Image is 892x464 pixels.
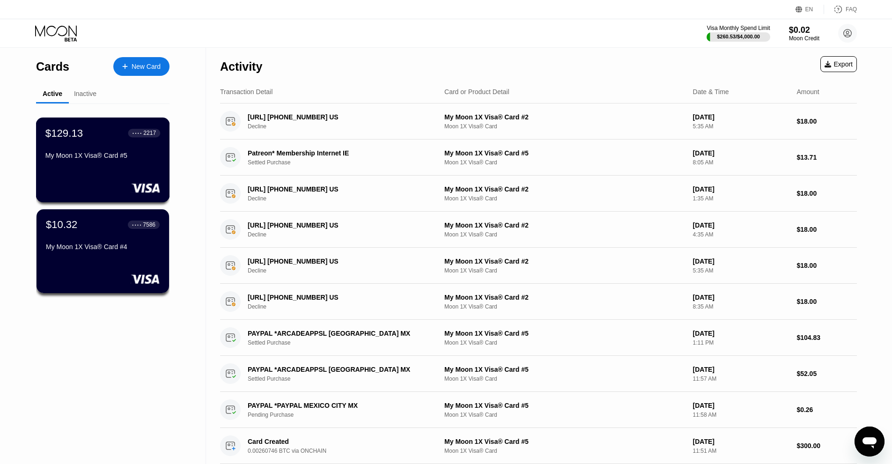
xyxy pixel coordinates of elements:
div: [URL] [PHONE_NUMBER] USDeclineMy Moon 1X Visa® Card #2Moon 1X Visa® Card[DATE]8:35 AM$18.00 [220,284,857,320]
div: [DATE] [693,330,789,337]
div: My Moon 1X Visa® Card #5 [444,149,686,157]
div: Export [820,56,857,72]
div: [DATE] [693,366,789,373]
div: 4:35 AM [693,231,789,238]
div: PAYPAL *ARCADEAPPSL [GEOGRAPHIC_DATA] MXSettled PurchaseMy Moon 1X Visa® Card #5Moon 1X Visa® Car... [220,320,857,356]
div: 7586 [143,221,155,228]
div: PAYPAL *PAYPAL MEXICO CITY MXPending PurchaseMy Moon 1X Visa® Card #5Moon 1X Visa® Card[DATE]11:5... [220,392,857,428]
div: $10.32 [46,219,77,231]
div: Active [43,90,62,97]
div: [URL] [PHONE_NUMBER] US [248,113,429,121]
div: FAQ [824,5,857,14]
div: Export [825,60,853,68]
div: [URL] [PHONE_NUMBER] US [248,185,429,193]
div: My Moon 1X Visa® Card #5 [444,438,686,445]
div: Amount [796,88,819,96]
div: Transaction Detail [220,88,273,96]
div: Settled Purchase [248,376,443,382]
iframe: Button to launch messaging window [855,427,885,457]
div: Moon 1X Visa® Card [444,123,686,130]
div: [DATE] [693,402,789,409]
div: $0.02 [789,25,819,35]
div: $18.00 [796,262,857,269]
div: PAYPAL *ARCADEAPPSL [GEOGRAPHIC_DATA] MX [248,366,429,373]
div: 1:11 PM [693,339,789,346]
div: My Moon 1X Visa® Card #2 [444,185,686,193]
div: 11:58 AM [693,412,789,418]
div: Moon 1X Visa® Card [444,159,686,166]
div: My Moon 1X Visa® Card #2 [444,258,686,265]
div: 5:35 AM [693,123,789,130]
div: [URL] [PHONE_NUMBER] US [248,258,429,265]
div: EN [805,6,813,13]
div: $104.83 [796,334,857,341]
div: Moon 1X Visa® Card [444,195,686,202]
div: [DATE] [693,438,789,445]
div: My Moon 1X Visa® Card #4 [46,243,160,250]
div: $260.53 / $4,000.00 [717,34,760,39]
div: [URL] [PHONE_NUMBER] USDeclineMy Moon 1X Visa® Card #2Moon 1X Visa® Card[DATE]5:35 AM$18.00 [220,103,857,140]
div: My Moon 1X Visa® Card #2 [444,294,686,301]
div: Decline [248,231,443,238]
div: 8:05 AM [693,159,789,166]
div: My Moon 1X Visa® Card #5 [444,366,686,373]
div: Visa Monthly Spend Limit$260.53/$4,000.00 [707,25,770,42]
div: New Card [132,63,161,71]
div: My Moon 1X Visa® Card #2 [444,221,686,229]
div: PAYPAL *ARCADEAPPSL [GEOGRAPHIC_DATA] MX [248,330,429,337]
div: [URL] [PHONE_NUMBER] USDeclineMy Moon 1X Visa® Card #2Moon 1X Visa® Card[DATE]4:35 AM$18.00 [220,212,857,248]
div: My Moon 1X Visa® Card #2 [444,113,686,121]
div: Decline [248,267,443,274]
div: ● ● ● ● [133,132,142,134]
div: [URL] [PHONE_NUMBER] US [248,294,429,301]
div: PAYPAL *ARCADEAPPSL [GEOGRAPHIC_DATA] MXSettled PurchaseMy Moon 1X Visa® Card #5Moon 1X Visa® Car... [220,356,857,392]
div: $18.00 [796,226,857,233]
div: [URL] [PHONE_NUMBER] USDeclineMy Moon 1X Visa® Card #2Moon 1X Visa® Card[DATE]1:35 AM$18.00 [220,176,857,212]
div: Moon 1X Visa® Card [444,376,686,382]
div: Moon 1X Visa® Card [444,339,686,346]
div: $0.26 [796,406,857,413]
div: Activity [220,60,262,74]
div: New Card [113,57,170,76]
div: Decline [248,303,443,310]
div: $18.00 [796,190,857,197]
div: Pending Purchase [248,412,443,418]
div: 5:35 AM [693,267,789,274]
div: Patreon* Membership Internet IESettled PurchaseMy Moon 1X Visa® Card #5Moon 1X Visa® Card[DATE]8:... [220,140,857,176]
div: Moon Credit [789,35,819,42]
div: [DATE] [693,185,789,193]
div: $18.00 [796,118,857,125]
div: Decline [248,123,443,130]
div: Moon 1X Visa® Card [444,412,686,418]
div: Settled Purchase [248,159,443,166]
div: $129.13● ● ● ●2217My Moon 1X Visa® Card #5 [37,118,169,202]
div: [DATE] [693,258,789,265]
div: Cards [36,60,69,74]
div: My Moon 1X Visa® Card #5 [45,152,160,159]
div: FAQ [846,6,857,13]
div: 0.00260746 BTC via ONCHAIN [248,448,443,454]
div: Card Created [248,438,429,445]
div: 11:57 AM [693,376,789,382]
div: Date & Time [693,88,729,96]
div: Inactive [74,90,96,97]
div: Visa Monthly Spend Limit [707,25,770,31]
div: [DATE] [693,221,789,229]
div: Decline [248,195,443,202]
div: [URL] [PHONE_NUMBER] USDeclineMy Moon 1X Visa® Card #2Moon 1X Visa® Card[DATE]5:35 AM$18.00 [220,248,857,284]
div: [DATE] [693,149,789,157]
div: $129.13 [45,127,83,139]
div: $10.32● ● ● ●7586My Moon 1X Visa® Card #4 [37,209,169,293]
div: 2217 [143,130,156,136]
div: [URL] [PHONE_NUMBER] US [248,221,429,229]
div: $0.02Moon Credit [789,25,819,42]
div: Card Created0.00260746 BTC via ONCHAINMy Moon 1X Visa® Card #5Moon 1X Visa® Card[DATE]11:51 AM$30... [220,428,857,464]
div: Card or Product Detail [444,88,509,96]
div: [DATE] [693,113,789,121]
div: EN [796,5,824,14]
div: $13.71 [796,154,857,161]
div: Moon 1X Visa® Card [444,448,686,454]
div: 8:35 AM [693,303,789,310]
